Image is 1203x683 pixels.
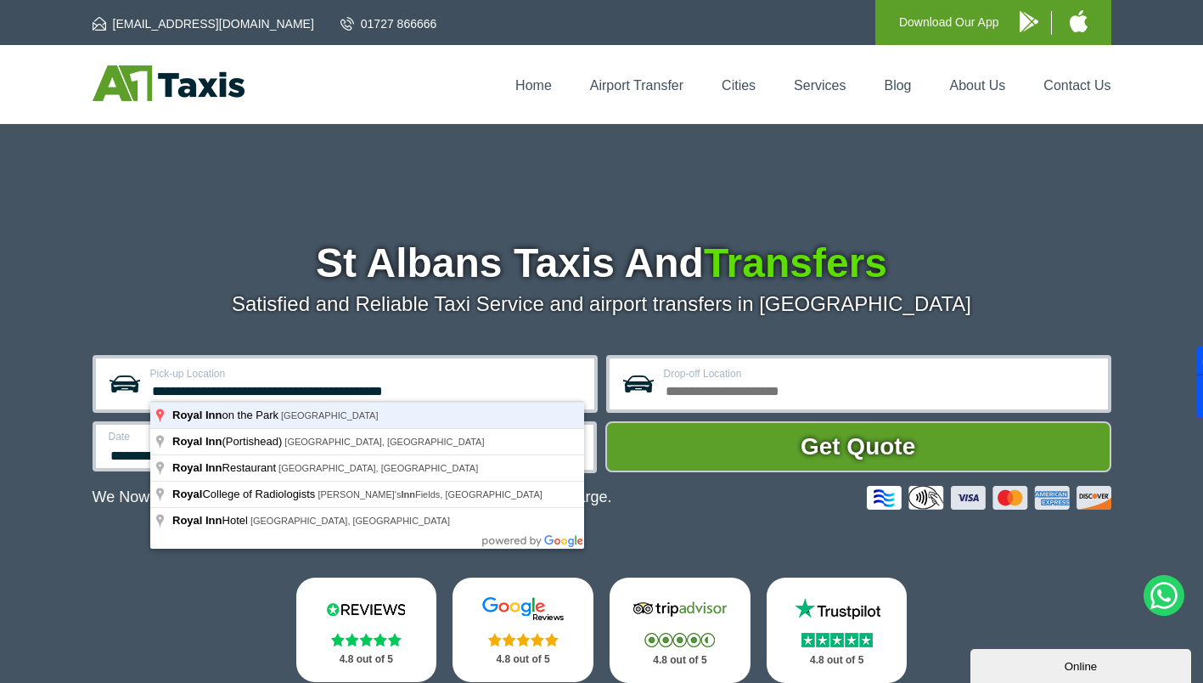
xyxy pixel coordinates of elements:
[278,463,478,473] span: [GEOGRAPHIC_DATA], [GEOGRAPHIC_DATA]
[1070,10,1088,32] img: A1 Taxis iPhone App
[488,633,559,646] img: Stars
[318,489,542,500] span: [PERSON_NAME]'s Fields, [GEOGRAPHIC_DATA]
[722,78,756,93] a: Cities
[867,486,1111,510] img: Credit And Debit Cards
[1043,78,1110,93] a: Contact Us
[172,488,318,500] span: College of Radiologists
[628,650,732,671] p: 4.8 out of 5
[172,435,284,448] span: (Portishead)
[284,437,484,447] span: [GEOGRAPHIC_DATA], [GEOGRAPHIC_DATA]
[172,461,222,474] span: Royal Inn
[93,488,612,506] p: We Now Accept Card & Contactless Payment In
[605,421,1111,472] button: Get Quote
[172,514,222,527] span: Royal Inn
[172,409,281,421] span: on the Park
[785,650,889,671] p: 4.8 out of 5
[172,461,278,474] span: Restaurant
[644,633,715,647] img: Stars
[172,409,222,421] span: Royal Inn
[93,243,1111,284] h1: St Albans Taxis And
[315,649,419,670] p: 4.8 out of 5
[515,78,552,93] a: Home
[704,240,887,285] span: Transfers
[109,432,327,442] label: Date
[884,78,911,93] a: Blog
[629,596,731,622] img: Tripadvisor
[794,78,846,93] a: Services
[401,489,415,500] span: Inn
[786,596,888,622] img: Trustpilot
[281,410,379,421] span: [GEOGRAPHIC_DATA]
[610,578,750,683] a: Tripadvisor Stars 4.8 out of 5
[801,633,873,647] img: Stars
[93,292,1111,316] p: Satisfied and Reliable Taxi Service and airport transfers in [GEOGRAPHIC_DATA]
[315,596,417,622] img: Reviews.io
[172,488,202,500] span: Royal
[250,516,450,526] span: [GEOGRAPHIC_DATA], [GEOGRAPHIC_DATA]
[767,578,908,683] a: Trustpilot Stars 4.8 out of 5
[93,15,314,32] a: [EMAIL_ADDRESS][DOMAIN_NAME]
[472,596,574,622] img: Google
[471,649,575,670] p: 4.8 out of 5
[950,78,1006,93] a: About Us
[340,15,437,32] a: 01727 866666
[172,514,250,527] span: Hotel
[590,78,683,93] a: Airport Transfer
[1020,11,1038,32] img: A1 Taxis Android App
[453,578,593,682] a: Google Stars 4.8 out of 5
[150,369,584,379] label: Pick-up Location
[899,12,999,33] p: Download Our App
[172,435,222,448] span: Royal Inn
[93,65,245,101] img: A1 Taxis St Albans LTD
[970,646,1195,683] iframe: chat widget
[664,369,1098,379] label: Drop-off Location
[296,578,437,682] a: Reviews.io Stars 4.8 out of 5
[331,633,402,646] img: Stars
